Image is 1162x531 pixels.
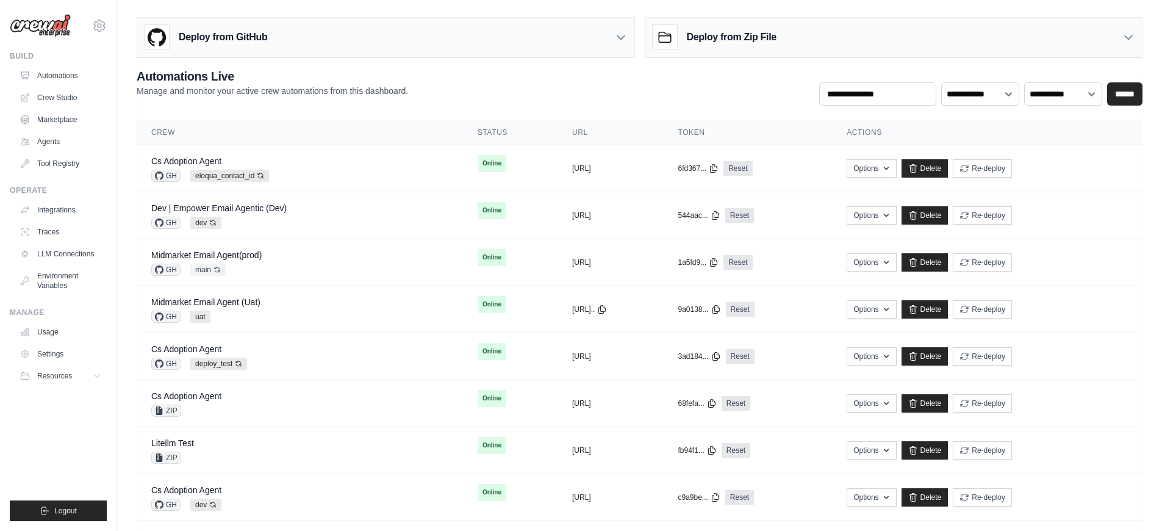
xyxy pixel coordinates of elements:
a: Delete [902,441,949,460]
a: Delete [902,300,949,319]
span: ZIP [151,452,181,464]
th: URL [558,120,663,145]
button: fb94f1... [678,446,716,455]
a: Delete [902,488,949,507]
a: Integrations [15,200,107,220]
span: ZIP [151,405,181,417]
button: Re-deploy [953,206,1012,225]
button: 68fefa... [678,399,716,408]
a: Reset [722,443,750,458]
button: Options [847,159,896,178]
a: Agents [15,132,107,151]
div: Build [10,51,107,61]
span: Online [478,484,506,501]
span: Logout [54,506,77,516]
a: Delete [902,206,949,225]
span: GH [151,264,181,276]
span: Resources [37,371,72,381]
a: Reset [723,161,752,176]
button: 6fd367... [678,164,719,173]
button: Options [847,300,896,319]
button: Options [847,441,896,460]
a: Delete [902,253,949,272]
span: GH [151,170,181,182]
a: Delete [902,347,949,366]
button: 3ad184... [678,352,720,361]
img: GitHub Logo [145,25,169,49]
h3: Deploy from Zip File [687,30,776,45]
button: Re-deploy [953,394,1012,413]
a: Cs Adoption Agent [151,156,221,166]
button: 544aac... [678,211,720,220]
a: LLM Connections [15,244,107,264]
a: Traces [15,222,107,242]
a: Delete [902,159,949,178]
span: GH [151,311,181,323]
span: eloqua_contact_id [190,170,269,182]
a: Automations [15,66,107,85]
img: Logo [10,14,71,37]
a: Cs Adoption Agent [151,344,221,354]
a: Midmarket Email Agent(prod) [151,250,262,260]
a: Reset [723,255,752,270]
th: Token [663,120,832,145]
th: Status [463,120,558,145]
a: Litellm Test [151,438,194,448]
th: Actions [832,120,1142,145]
button: Re-deploy [953,253,1012,272]
a: Reset [726,302,755,317]
button: Options [847,253,896,272]
button: Re-deploy [953,159,1012,178]
div: Manage [10,308,107,317]
a: Midmarket Email Agent (Uat) [151,297,260,307]
h3: Deploy from GitHub [179,30,267,45]
a: Environment Variables [15,266,107,295]
button: Options [847,206,896,225]
a: Delete [902,394,949,413]
span: uat [190,311,210,323]
a: Marketplace [15,110,107,129]
a: Cs Adoption Agent [151,485,221,495]
span: Online [478,249,506,266]
span: GH [151,217,181,229]
button: Re-deploy [953,347,1012,366]
a: Cs Adoption Agent [151,391,221,401]
button: 9a0138... [678,305,720,314]
a: Settings [15,344,107,364]
span: dev [190,217,221,229]
span: deploy_test [190,358,247,370]
span: Online [478,343,506,360]
button: Options [847,488,896,507]
button: Logout [10,500,107,521]
button: c9a9be... [678,493,720,502]
span: Online [478,390,506,407]
th: Crew [137,120,463,145]
button: Options [847,394,896,413]
span: GH [151,358,181,370]
a: Reset [725,208,754,223]
span: Online [478,296,506,313]
a: Usage [15,322,107,342]
span: Online [478,155,506,172]
a: Tool Registry [15,154,107,173]
a: Crew Studio [15,88,107,107]
button: Resources [15,366,107,386]
a: Reset [726,349,755,364]
a: Dev | Empower Email Agentic (Dev) [151,203,287,213]
button: 1a5fd9... [678,258,719,267]
button: Re-deploy [953,488,1012,507]
h2: Automations Live [137,68,408,85]
span: Online [478,202,506,219]
button: Re-deploy [953,300,1012,319]
button: Re-deploy [953,441,1012,460]
div: Operate [10,186,107,195]
p: Manage and monitor your active crew automations from this dashboard. [137,85,408,97]
span: Online [478,437,506,454]
a: Reset [722,396,750,411]
span: GH [151,499,181,511]
a: Reset [725,490,754,505]
span: dev [190,499,221,511]
button: Options [847,347,896,366]
span: main [190,264,226,276]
